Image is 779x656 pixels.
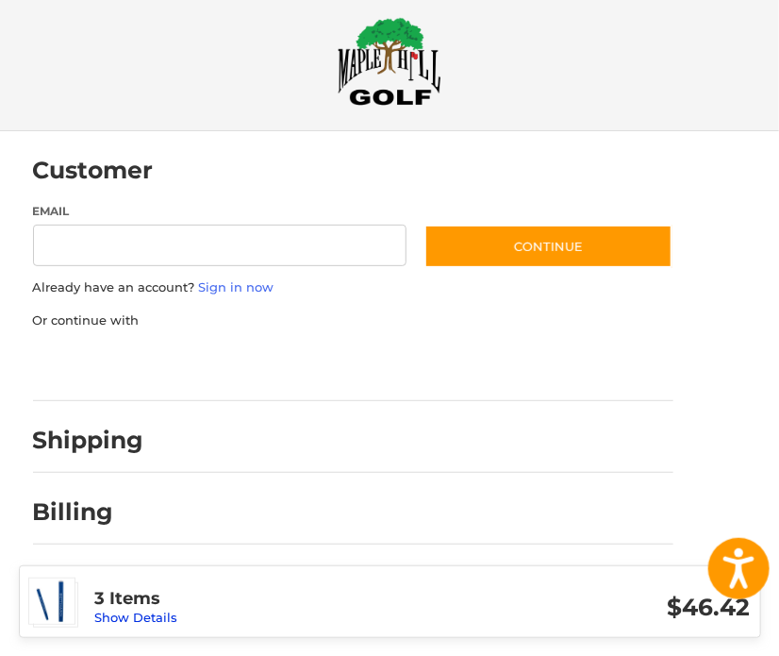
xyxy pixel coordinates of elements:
[33,497,143,527] h2: Billing
[26,348,168,382] iframe: PayPal-paypal
[33,156,154,185] h2: Customer
[199,279,274,294] a: Sign in now
[423,593,751,622] h3: $46.42
[94,610,177,625] a: Show Details
[29,579,75,624] img: Bettinardi Lamkin Sink Fit Putter Grip
[338,17,441,106] img: Maple Hill Golf
[424,225,672,268] button: Continue
[33,203,406,220] label: Email
[94,588,423,610] h3: 3 Items
[33,311,673,330] p: Or continue with
[33,426,144,455] h2: Shipping
[33,278,673,297] p: Already have an account?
